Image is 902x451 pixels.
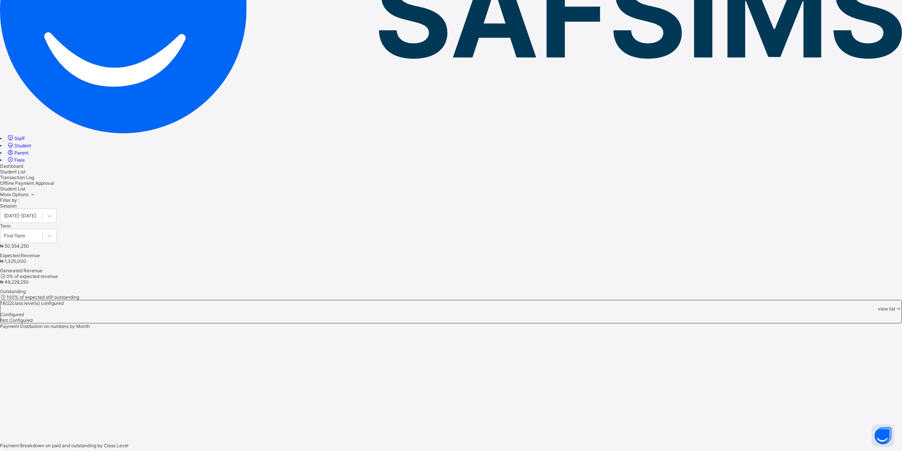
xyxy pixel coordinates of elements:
[872,424,894,447] button: Open asap
[0,317,33,323] span: Not Configured
[0,300,5,306] span: 18
[5,300,64,306] span: / 22 class level(s) configured
[4,233,25,239] div: First Term
[0,312,24,317] span: Configured
[4,213,36,218] div: [DATE]-[DATE]
[878,306,895,312] span: view list
[14,143,31,148] span: Student
[6,143,31,148] a: Student
[6,150,28,156] a: Parent
[14,136,25,141] span: Staff
[76,323,90,329] span: Month
[6,157,25,163] a: Fees
[14,157,25,163] span: Fees
[6,136,25,141] a: Staff
[104,443,128,448] span: Class Level
[14,150,28,156] span: Parent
